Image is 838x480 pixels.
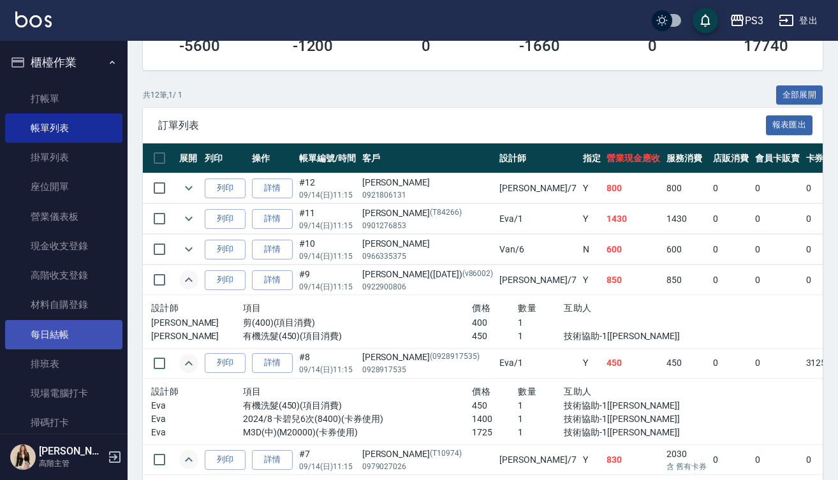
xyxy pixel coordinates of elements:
p: 09/14 (日) 11:15 [299,364,356,375]
td: 800 [663,173,710,203]
button: 列印 [205,240,246,259]
h3: 17740 [744,37,788,55]
td: 600 [663,235,710,265]
td: 2030 [663,445,710,475]
td: Eva /1 [496,204,579,234]
div: [PERSON_NAME] [362,237,494,251]
h3: -5600 [179,37,220,55]
button: expand row [179,240,198,259]
td: 0 [752,204,803,234]
h3: 0 [648,37,657,55]
h5: [PERSON_NAME] [39,445,104,458]
td: Van /6 [496,235,579,265]
td: #12 [296,173,359,203]
p: 09/14 (日) 11:15 [299,220,356,231]
span: 價格 [472,386,490,396]
td: 0 [752,173,803,203]
td: #9 [296,265,359,295]
th: 客戶 [359,143,497,173]
span: 數量 [518,386,536,396]
td: 800 [603,173,663,203]
td: 830 [603,445,663,475]
a: 排班表 [5,349,122,379]
button: 櫃檯作業 [5,46,122,79]
th: 會員卡販賣 [752,143,803,173]
p: 有機洗髮(450)(項目消費) [243,399,473,412]
th: 指定 [580,143,604,173]
td: 0 [710,445,752,475]
td: 0 [752,348,803,378]
button: 全部展開 [776,85,823,105]
th: 設計師 [496,143,579,173]
button: 登出 [774,9,823,33]
a: 每日結帳 [5,320,122,349]
th: 帳單編號/時間 [296,143,359,173]
p: 09/14 (日) 11:15 [299,189,356,201]
a: 現場電腦打卡 [5,379,122,408]
p: (0928917535) [430,351,480,364]
td: 0 [752,235,803,265]
p: Eva [151,412,243,426]
button: 列印 [205,450,246,470]
td: [PERSON_NAME] /7 [496,173,579,203]
p: (T84266) [430,207,462,220]
button: expand row [179,270,198,289]
p: M3D(中)(M20000)(卡券使用) [243,426,473,439]
p: 450 [472,399,518,412]
p: Eva [151,426,243,439]
p: 有機洗髮(450)(項目消費) [243,330,473,343]
p: 0921806131 [362,189,494,201]
p: (v86002) [462,268,494,281]
span: 互助人 [564,386,591,396]
th: 展開 [176,143,202,173]
span: 訂單列表 [158,119,766,132]
th: 操作 [249,143,296,173]
td: 600 [603,235,663,265]
p: 1 [518,399,564,412]
p: 共 12 筆, 1 / 1 [143,89,182,101]
div: [PERSON_NAME] [362,447,494,461]
img: Logo [15,11,52,27]
button: 列印 [205,178,246,198]
td: Y [580,173,604,203]
td: 0 [752,445,803,475]
p: 技術協助-1[[PERSON_NAME]] [564,426,702,439]
span: 設計師 [151,386,179,396]
span: 設計師 [151,303,179,313]
a: 掛單列表 [5,143,122,172]
a: 打帳單 [5,84,122,113]
p: 0979027026 [362,461,494,472]
button: expand row [179,354,198,373]
p: [PERSON_NAME] [151,330,243,343]
button: expand row [179,450,198,469]
td: Y [580,204,604,234]
a: 帳單列表 [5,113,122,143]
p: 09/14 (日) 11:15 [299,281,356,293]
button: expand row [179,178,198,198]
td: 850 [663,265,710,295]
p: 2024/8 卡碧兒6次(8400)(卡券使用) [243,412,473,426]
span: 互助人 [564,303,591,313]
p: 1 [518,330,564,343]
p: 0901276853 [362,220,494,231]
p: 09/14 (日) 11:15 [299,251,356,262]
td: #11 [296,204,359,234]
td: 0 [752,265,803,295]
div: [PERSON_NAME]([DATE]) [362,268,494,281]
th: 列印 [202,143,249,173]
div: [PERSON_NAME] [362,176,494,189]
p: 1 [518,426,564,439]
button: 報表匯出 [766,115,813,135]
a: 詳情 [252,353,293,373]
th: 服務消費 [663,143,710,173]
img: Person [10,444,36,470]
p: (T10974) [430,447,462,461]
button: 列印 [205,353,246,373]
td: 0 [710,348,752,378]
p: 高階主管 [39,458,104,469]
td: 0 [710,265,752,295]
p: 1725 [472,426,518,439]
p: [PERSON_NAME] [151,316,243,330]
td: Y [580,348,604,378]
p: 0922900806 [362,281,494,293]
